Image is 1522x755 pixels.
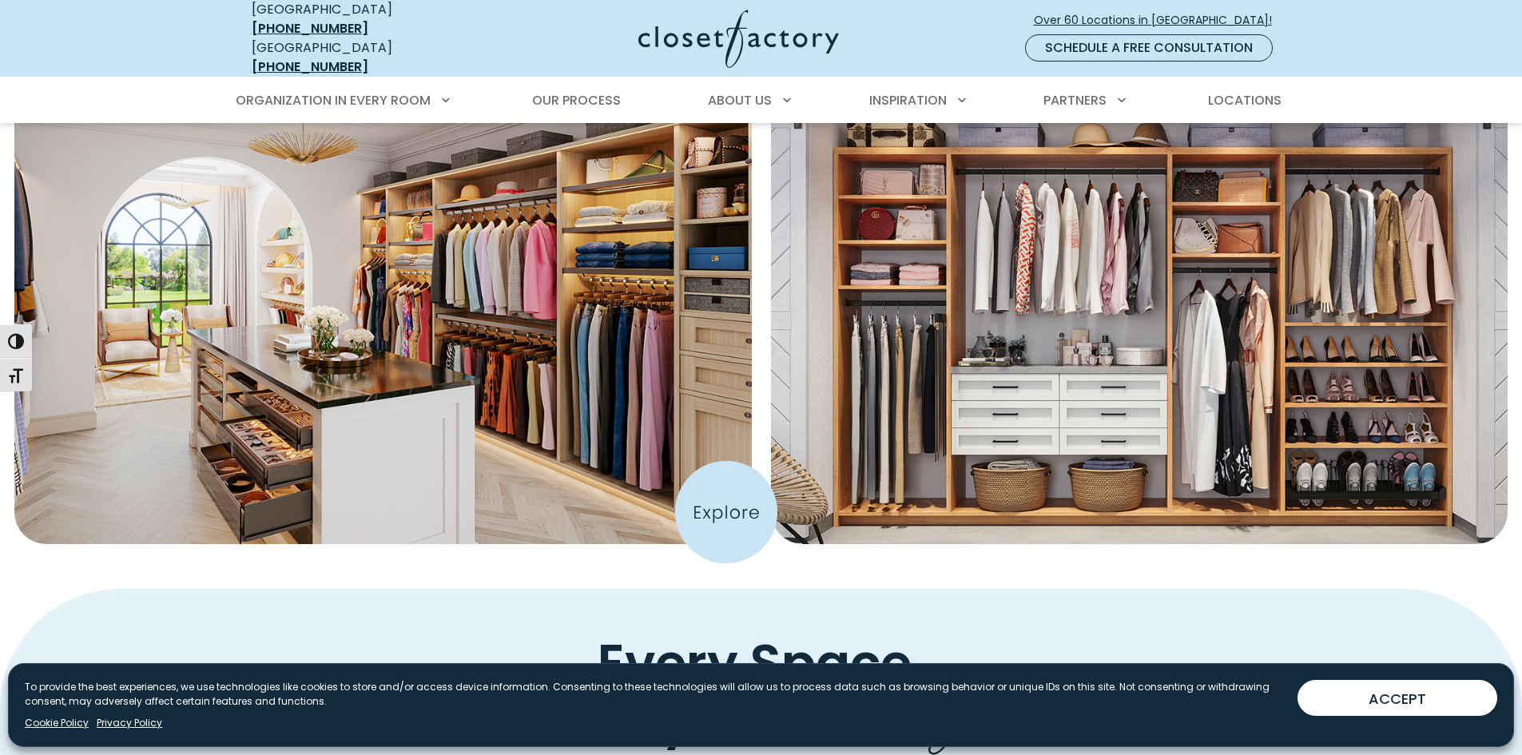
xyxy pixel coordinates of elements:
[532,91,621,109] span: Our Process
[638,10,839,68] img: Closet Factory Logo
[225,78,1298,123] nav: Primary Menu
[1025,34,1273,62] a: Schedule a Free Consultation
[252,19,368,38] a: [PHONE_NUMBER]
[771,26,1508,544] a: Reach-In Closets Reach-in closet
[25,680,1285,709] p: To provide the best experiences, we use technologies like cookies to store and/or access device i...
[14,26,752,544] a: Walk-In Closets Walk-in closet with island
[1033,6,1286,34] a: Over 60 Locations in [GEOGRAPHIC_DATA]!
[252,38,483,77] div: [GEOGRAPHIC_DATA]
[598,627,924,698] span: Every Space,
[1043,91,1107,109] span: Partners
[1297,680,1497,716] button: ACCEPT
[252,58,368,76] a: [PHONE_NUMBER]
[771,61,1508,544] img: Reach-in closet
[25,716,89,730] a: Cookie Policy
[708,91,772,109] span: About Us
[1208,91,1282,109] span: Locations
[869,91,947,109] span: Inspiration
[97,716,162,730] a: Privacy Policy
[1034,12,1285,29] span: Over 60 Locations in [GEOGRAPHIC_DATA]!
[236,91,431,109] span: Organization in Every Room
